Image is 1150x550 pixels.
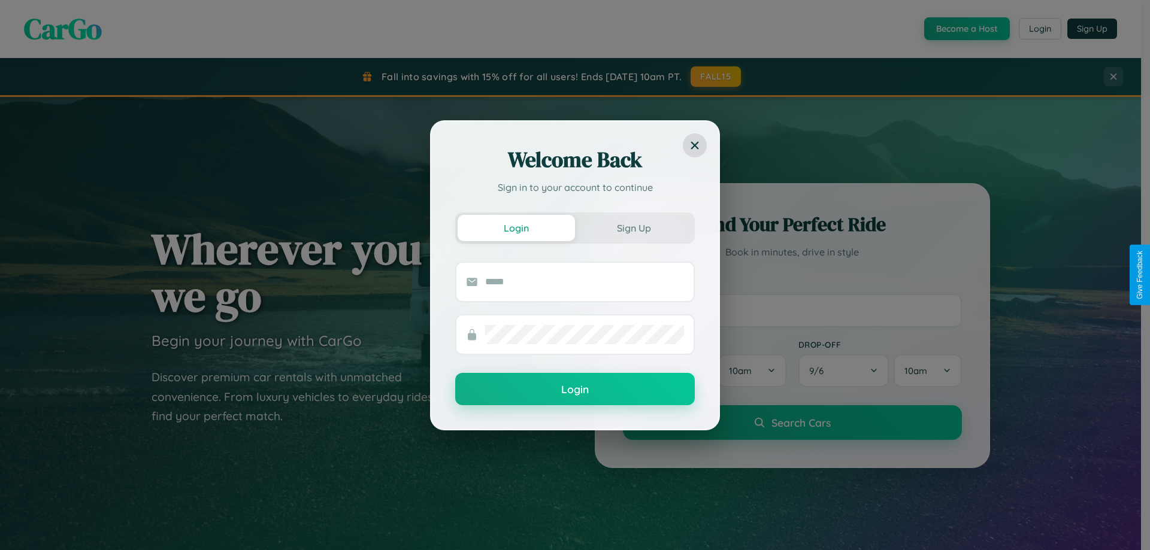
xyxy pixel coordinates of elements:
[455,145,695,174] h2: Welcome Back
[1136,251,1144,299] div: Give Feedback
[455,373,695,405] button: Login
[575,215,692,241] button: Sign Up
[458,215,575,241] button: Login
[455,180,695,195] p: Sign in to your account to continue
